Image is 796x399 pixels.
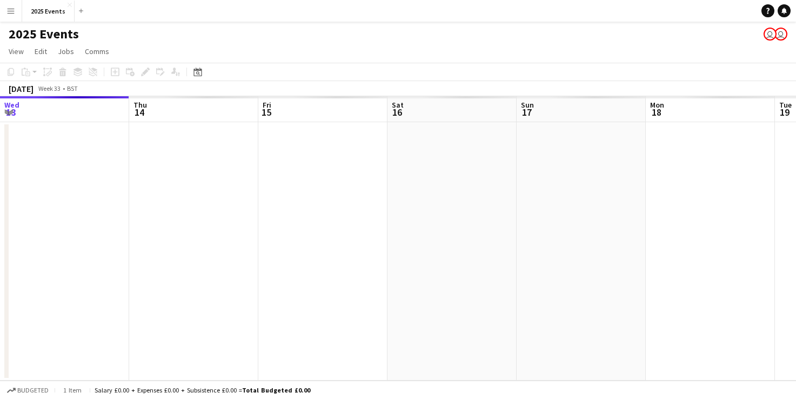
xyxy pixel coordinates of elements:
span: 13 [3,106,19,118]
span: Week 33 [36,84,63,92]
span: Sat [392,100,404,110]
div: Salary £0.00 + Expenses £0.00 + Subsistence £0.00 = [95,386,310,394]
span: Total Budgeted £0.00 [242,386,310,394]
a: Comms [81,44,113,58]
span: Budgeted [17,387,49,394]
span: Thu [133,100,147,110]
span: 19 [778,106,792,118]
span: Tue [779,100,792,110]
span: Wed [4,100,19,110]
a: Jobs [53,44,78,58]
span: Comms [85,46,109,56]
span: 16 [390,106,404,118]
h1: 2025 Events [9,26,79,42]
span: 18 [648,106,664,118]
span: 15 [261,106,271,118]
span: View [9,46,24,56]
a: Edit [30,44,51,58]
div: [DATE] [9,83,34,94]
span: 1 item [59,386,85,394]
div: BST [67,84,78,92]
button: 2025 Events [22,1,75,22]
button: Budgeted [5,384,50,396]
span: Mon [650,100,664,110]
span: Edit [35,46,47,56]
span: Fri [263,100,271,110]
span: Jobs [58,46,74,56]
app-user-avatar: Olivia Gill [764,28,777,41]
a: View [4,44,28,58]
app-user-avatar: Olivia Gill [774,28,787,41]
span: 17 [519,106,534,118]
span: Sun [521,100,534,110]
span: 14 [132,106,147,118]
